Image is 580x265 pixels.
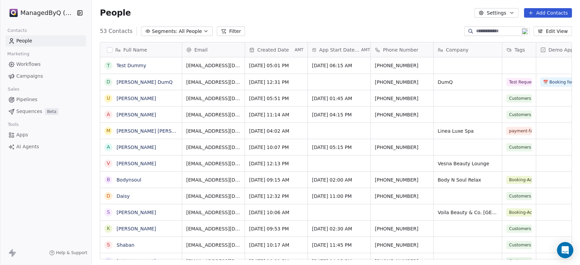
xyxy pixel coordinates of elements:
div: A [107,144,110,151]
a: [PERSON_NAME] [117,96,156,101]
span: Customers Created [506,94,532,102]
span: AMT [295,47,303,53]
span: Marketing [4,49,32,59]
span: [EMAIL_ADDRESS][DOMAIN_NAME] [186,144,241,151]
div: V [107,160,110,167]
span: Linea Luxe Spa [438,128,498,134]
a: Pipelines [5,94,86,105]
span: Apps [16,131,28,138]
span: Beta [45,108,58,115]
span: [PHONE_NUMBER] [375,79,429,86]
a: Help & Support [49,250,87,255]
div: D [107,78,110,86]
span: [DATE] 11:45 PM [312,242,366,248]
div: Created DateAMT [245,42,307,57]
span: App Start Date Time [319,46,359,53]
a: [PERSON_NAME] DumQ [117,79,173,85]
span: Body N Soul Relax [438,176,498,183]
span: [DATE] 12:13 PM [249,160,303,167]
a: Workflows [5,59,86,70]
span: Customers Created [506,192,532,200]
span: Customers Created [506,241,532,249]
span: [PHONE_NUMBER] [375,258,429,265]
div: I [108,258,109,265]
span: [DATE] 06:15 AM [312,62,366,69]
div: M [106,127,110,134]
span: DumQ [438,79,498,86]
span: Sequences [16,108,42,115]
span: [EMAIL_ADDRESS][DOMAIN_NAME] [186,258,241,265]
span: [PHONE_NUMBER] [375,144,429,151]
div: Open Intercom Messenger [557,242,573,258]
span: [EMAIL_ADDRESS][DOMAIN_NAME] [186,242,241,248]
span: Vesna Beauty Lounge [438,160,498,167]
span: Tools [5,119,21,130]
span: Help & Support [56,250,87,255]
span: ManagedByQ (FZE) [20,8,75,17]
span: [PHONE_NUMBER] [375,242,429,248]
span: [DATE] 12:31 PM [249,79,303,86]
span: Full Name [123,46,147,53]
span: [EMAIL_ADDRESS][DOMAIN_NAME] [186,176,241,183]
span: [EMAIL_ADDRESS][DOMAIN_NAME] [186,79,241,86]
span: [EMAIL_ADDRESS][DOMAIN_NAME] [186,209,241,216]
span: [PHONE_NUMBER] [375,62,429,69]
a: Campaigns [5,71,86,82]
span: Campaigns [16,73,43,80]
span: Booking-Active ✅ [506,176,532,184]
span: Test Request [506,78,532,86]
div: Company [434,42,502,57]
span: payment-failed ⚠️ [506,127,532,135]
a: Test Dummy [117,63,146,68]
span: Customers Created [506,111,532,119]
span: [DATE] 04:15 PM [312,111,366,118]
span: Sales [5,84,22,94]
span: [DATE] 05:15 PM [312,144,366,151]
div: App Start Date TimeAMT [308,42,370,57]
button: ManagedByQ (FZE) [8,7,72,19]
a: [PERSON_NAME] [117,145,156,150]
span: [PHONE_NUMBER] [375,176,429,183]
div: K [107,225,110,232]
span: [PHONE_NUMBER] [375,111,429,118]
span: Tags [514,46,525,53]
span: [PHONE_NUMBER] [375,95,429,102]
img: locked.png [522,28,528,34]
span: 53 Contacts [100,27,133,35]
span: People [100,8,131,18]
span: [DATE] 10:06 AM [249,209,303,216]
span: [EMAIL_ADDRESS][DOMAIN_NAME] [186,95,241,102]
span: [PHONE_NUMBER] [375,225,429,232]
a: Apps [5,129,86,140]
div: Phone Number [371,42,433,57]
span: People [16,37,32,44]
span: Booking-Active ✅ [506,208,532,216]
div: Full Name [100,42,182,57]
span: Contacts [4,25,30,36]
span: Demo App [548,46,573,53]
a: Shaban [117,242,135,248]
span: Email [194,46,208,53]
div: Email [182,42,245,57]
span: [DATE] 02:00 AM [312,176,366,183]
span: Customers Created [506,143,532,151]
span: [DATE] 05:01 PM [249,62,303,69]
a: [PERSON_NAME] [117,210,156,215]
span: [DATE] 10:07 PM [249,144,303,151]
div: A [107,111,110,118]
div: T [107,62,110,69]
a: People [5,35,86,46]
button: Settings [474,8,518,18]
span: [DATE] 10:21 PM [249,258,303,265]
span: [DATE] 11:14 AM [249,111,303,118]
span: [DATE] 09:15 AM [249,176,303,183]
span: [PHONE_NUMBER] [375,193,429,200]
span: [DATE] 11:00 PM [312,193,366,200]
span: [DATE] 04:02 AM [249,128,303,134]
span: [DATE] 10:17 AM [249,242,303,248]
span: [EMAIL_ADDRESS][DOMAIN_NAME] [186,225,241,232]
a: [PERSON_NAME] [117,259,156,264]
a: SequencesBeta [5,106,86,117]
a: [PERSON_NAME] [117,161,156,166]
a: Bodynsoul [117,177,141,183]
